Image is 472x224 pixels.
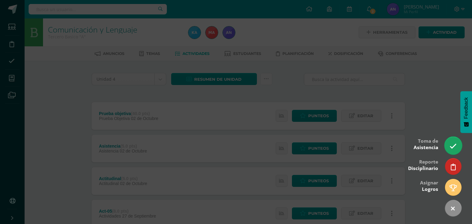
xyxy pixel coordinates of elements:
[408,165,438,172] span: Disciplinario
[414,134,438,154] div: Toma de
[463,97,469,119] span: Feedback
[422,186,438,192] span: Logros
[408,155,438,175] div: Reporte
[414,144,438,151] span: Asistencia
[420,176,438,195] div: Asignar
[460,91,472,133] button: Feedback - Mostrar encuesta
